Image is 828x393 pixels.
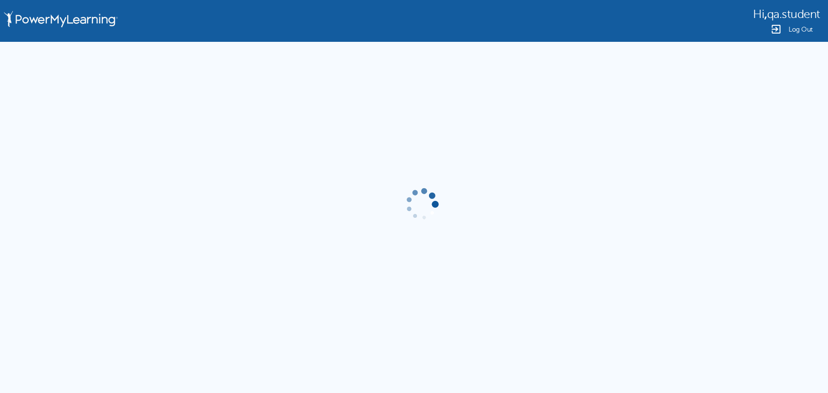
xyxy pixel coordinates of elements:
[789,26,813,33] span: Log Out
[404,186,440,222] img: gif-load2.gif
[770,23,782,35] img: Logout Icon
[753,8,764,21] span: Hi
[753,7,820,21] div: ,
[767,8,820,21] span: qa.student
